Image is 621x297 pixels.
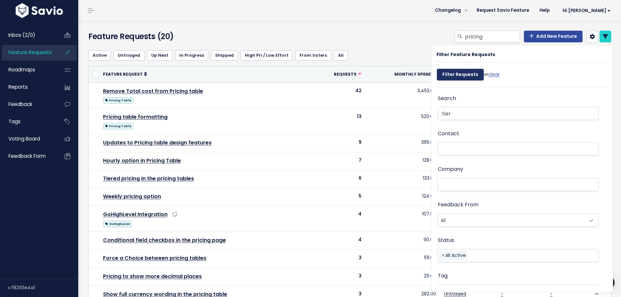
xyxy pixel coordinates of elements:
a: Hi [PERSON_NAME] [555,6,616,16]
td: 520.00 [365,108,440,134]
span: GoHighLevel [103,221,132,227]
ul: Filter feature requests [88,50,611,61]
td: 128.00 [365,152,440,170]
a: Shipped [211,50,238,61]
a: High Pri / Low Effort [241,50,293,61]
td: 9 [312,134,365,152]
a: clear [488,71,500,78]
span: Roadmaps [8,66,35,73]
td: 5 [312,188,365,206]
span: Reports [8,83,28,90]
input: Search features... [464,31,520,42]
a: Tags [2,114,54,129]
a: Reports [2,80,54,95]
a: Updates to Pricing table design features [103,139,212,146]
td: 4 [312,206,365,232]
a: Add New Feature [524,31,583,42]
span: All [438,214,599,227]
label: Status [438,236,454,245]
label: Tag [438,271,448,281]
td: 29.00 [365,268,440,286]
span: Tags [8,118,21,125]
td: 365.00 [365,134,440,152]
a: Voting Board [2,131,54,146]
label: Company [438,165,463,174]
span: Hi [PERSON_NAME] [563,8,611,13]
a: Feature Requests [2,45,54,60]
a: Feedback form [2,149,54,164]
a: All [334,50,348,61]
a: Pricing to show more decimal places [103,273,202,280]
a: Roadmaps [2,62,54,77]
td: 511.00 [365,250,440,268]
span: Inbox (2/0) [8,32,35,38]
span: Voting Board [8,135,40,142]
a: Requests [334,71,362,77]
a: Weekly pricing option [103,193,161,200]
td: 107.00 [365,206,440,232]
td: 133.00 [365,170,440,188]
a: Conditional field checkbox in the pricing page [103,236,226,244]
a: Pricing Table [103,122,133,130]
span: Monthly spend [394,71,432,77]
a: Remove Total cost from Pricing table [103,87,203,95]
a: Inbox (2/0) [2,28,54,43]
td: 3,453.00 [365,82,440,108]
a: Pricing Table [103,96,133,104]
td: 4 [312,232,365,250]
label: Feedback From [438,200,479,210]
td: 42 [312,82,365,108]
label: Search [438,94,456,103]
td: 3 [312,250,365,268]
span: Changelog [435,8,461,13]
a: In Progress [175,50,208,61]
input: Search Features [438,107,599,120]
h4: Feature Requests (20) [88,31,256,42]
a: Tiered pricing in the pricing tables [103,175,194,182]
a: - [501,290,503,297]
span: Pricing Table [103,97,133,104]
a: Monthly spend [394,71,436,77]
td: 90.00 [365,232,440,250]
a: Feature Request [103,71,147,77]
a: GoHighLevel [103,219,132,228]
a: Up Next [147,50,172,61]
td: 7 [312,152,365,170]
span: × [442,251,445,260]
span: Feature Request [103,71,143,77]
span: All [438,214,585,226]
td: 124.00 [365,188,440,206]
a: - [550,290,553,297]
strong: Filter Feature Requests [436,51,495,58]
a: Untriaged [113,50,144,61]
span: Requests [334,71,357,77]
a: Untriaged [444,290,466,297]
td: 13 [312,108,365,134]
div: v.f8293e4a1 [8,279,78,296]
span: Feature Requests [8,49,52,56]
img: logo-white.9d6f32f41409.svg [14,3,65,18]
a: Force a Choice between pricing tables [103,254,206,262]
a: Hourly option in Pricing Table [103,157,181,164]
div: or [437,66,500,87]
a: Feedback [2,97,54,112]
span: Feedback [8,101,32,108]
td: 6 [312,170,365,188]
a: Pricing table formatting [103,113,168,121]
span: Pricing Table [103,123,133,129]
a: GoHighLevel Integration [103,211,168,218]
label: Contact [438,129,459,139]
a: From Voters [295,50,331,61]
a: Help [534,6,555,15]
a: Request Savio Feature [471,6,534,15]
li: All Active [440,251,468,260]
input: Filter Requests [437,69,484,81]
span: Feedback form [8,153,46,159]
td: 3 [312,268,365,286]
a: Active [88,50,111,61]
